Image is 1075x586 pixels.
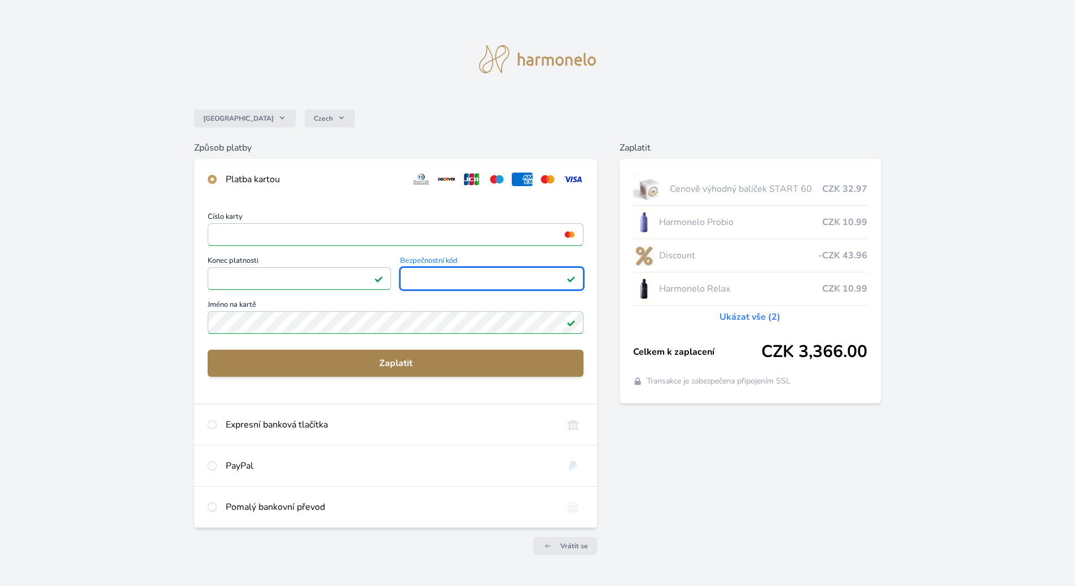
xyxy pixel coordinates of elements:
img: logo.svg [479,45,596,73]
span: Discount [659,249,818,262]
h6: Zaplatit [620,141,881,155]
input: Jméno na kartěPlatné pole [208,311,583,334]
span: Cenově výhodný balíček START 60 [670,182,822,196]
span: Celkem k zaplacení [633,345,761,359]
img: onlineBanking_CZ.svg [563,418,583,431]
img: discover.svg [436,173,457,186]
span: CZK 32.97 [822,182,867,196]
img: mc [562,230,577,240]
span: CZK 10.99 [822,282,867,296]
img: amex.svg [512,173,533,186]
img: visa.svg [563,173,583,186]
span: Bezpečnostní kód [400,257,583,267]
span: Jméno na kartě [208,301,583,311]
iframe: Iframe pro bezpečnostní kód [405,271,578,287]
span: [GEOGRAPHIC_DATA] [203,114,274,123]
h6: Způsob platby [194,141,597,155]
span: Zaplatit [217,356,574,370]
iframe: Iframe pro číslo karty [213,227,578,243]
a: Vrátit se [533,537,597,555]
span: Czech [314,114,333,123]
img: Platné pole [374,274,383,283]
img: mc.svg [537,173,558,186]
div: Expresní banková tlačítka [226,418,554,431]
img: diners.svg [411,173,432,186]
a: Ukázat vše (2) [719,310,780,324]
img: Platné pole [567,318,576,327]
span: CZK 10.99 [822,215,867,229]
img: CLEAN_RELAX_se_stinem_x-lo.jpg [633,275,655,303]
div: Pomalý bankovní převod [226,500,554,514]
img: CLEAN_PROBIO_se_stinem_x-lo.jpg [633,208,655,236]
iframe: Iframe pro datum vypršení platnosti [213,271,386,287]
img: start.jpg [633,175,665,203]
img: Platné pole [567,274,576,283]
span: Konec platnosti [208,257,391,267]
button: [GEOGRAPHIC_DATA] [194,109,296,127]
img: bankTransfer_IBAN.svg [563,500,583,514]
span: Číslo karty [208,213,583,223]
button: Zaplatit [208,350,583,377]
img: jcb.svg [462,173,482,186]
div: PayPal [226,459,554,473]
span: Transakce je zabezpečena připojením SSL [647,376,791,387]
div: Platba kartou [226,173,402,186]
span: -CZK 43.96 [818,249,867,262]
span: CZK 3,366.00 [761,342,867,362]
button: Czech [305,109,355,127]
span: Harmonelo Relax [659,282,822,296]
img: discount-lo.png [633,241,655,270]
span: Harmonelo Probio [659,215,822,229]
img: paypal.svg [563,459,583,473]
img: maestro.svg [486,173,507,186]
span: Vrátit se [560,541,588,550]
